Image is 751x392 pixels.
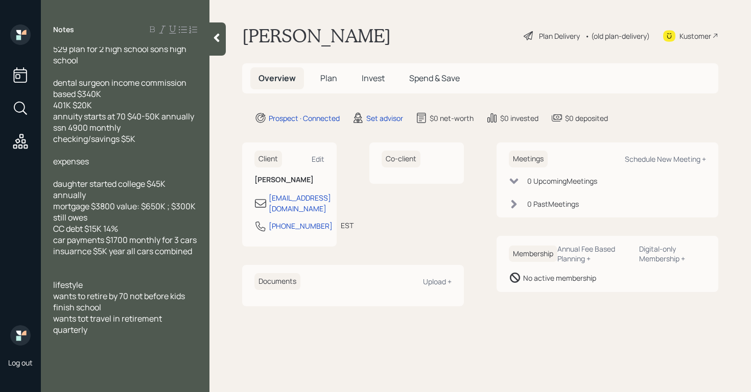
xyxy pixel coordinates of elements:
span: lifestyle [53,279,83,290]
span: wants to retire by 70 not before kids finish school [53,290,186,313]
span: insuarnce $5K year all cars combined [53,246,192,257]
div: $0 net-worth [430,113,474,124]
span: Spend & Save [409,72,460,84]
div: No active membership [523,273,596,283]
div: Annual Fee Based Planning + [557,244,631,263]
span: ssn 4900 monthly [53,122,121,133]
h6: Documents [254,273,300,290]
span: Plan [320,72,337,84]
h6: Co-client [382,151,420,167]
img: retirable_logo.png [10,325,31,346]
div: $0 invested [500,113,538,124]
div: [EMAIL_ADDRESS][DOMAIN_NAME] [269,192,331,214]
span: 401K $20K [53,100,92,111]
div: Schedule New Meeting + [625,154,706,164]
h1: [PERSON_NAME] [242,24,391,47]
div: [PHONE_NUMBER] [269,220,333,231]
label: Notes [53,24,74,35]
h6: Meetings [509,151,548,167]
span: dental surgeon income commission based $340K [53,77,188,100]
span: car payments $1700 monthly for 3 cars [53,234,197,246]
div: Edit [312,154,324,164]
div: 0 Upcoming Meeting s [527,176,597,186]
h6: [PERSON_NAME] [254,176,324,184]
div: Kustomer [679,31,711,41]
span: Overview [259,72,296,84]
div: Set advisor [366,113,403,124]
span: CC debt $15K 14% [53,223,118,234]
span: 529 plan for 2 high school sons high school [53,43,188,66]
span: mortgage $3800 value: $650K ; $300K still owes [53,201,197,223]
div: Upload + [423,277,452,286]
div: Log out [8,358,33,367]
div: $0 deposited [565,113,608,124]
span: wants tot travel in retirement quarterly [53,313,163,335]
h6: Membership [509,246,557,262]
span: expenses [53,156,89,167]
span: Invest [362,72,385,84]
div: Plan Delivery [539,31,580,41]
div: • (old plan-delivery) [585,31,650,41]
div: Prospect · Connected [269,113,340,124]
div: Digital-only Membership + [639,244,706,263]
div: 0 Past Meeting s [527,199,579,209]
h6: Client [254,151,282,167]
div: EST [341,220,354,231]
span: checking/savings $5K [53,133,135,144]
span: daughter started college $45K annually [53,178,167,201]
span: annuity starts at 70 $40-50K annually [53,111,194,122]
